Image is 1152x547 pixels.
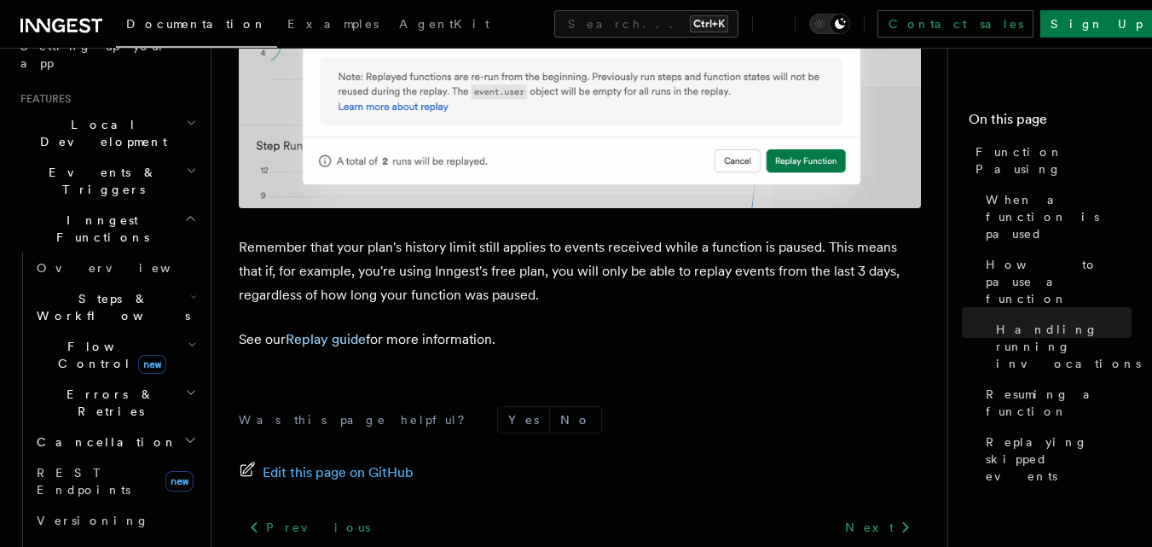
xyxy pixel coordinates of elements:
[30,386,185,420] span: Errors & Retries
[877,10,1033,38] a: Contact sales
[30,427,200,457] button: Cancellation
[969,109,1132,137] h4: On this page
[550,407,601,433] button: No
[498,407,549,433] button: Yes
[989,314,1132,379] a: Handling running invocations
[37,261,212,275] span: Overview
[399,17,489,31] span: AgentKit
[14,157,200,205] button: Events & Triggers
[37,466,130,497] span: REST Endpoints
[975,143,1132,177] span: Function Pausing
[979,427,1132,492] a: Replaying skipped events
[30,434,177,451] span: Cancellation
[30,331,200,379] button: Flow Controlnew
[835,512,921,543] a: Next
[138,355,166,374] span: new
[30,283,200,331] button: Steps & Workflows
[30,379,200,427] button: Errors & Retries
[969,137,1132,184] a: Function Pausing
[239,512,379,543] a: Previous
[30,338,188,372] span: Flow Control
[14,31,200,79] a: Setting up your app
[30,290,190,324] span: Steps & Workflows
[286,331,366,347] a: Replay guide
[287,17,379,31] span: Examples
[14,164,186,198] span: Events & Triggers
[690,15,728,32] kbd: Ctrl+K
[239,328,921,352] p: See our for more information.
[239,236,921,307] p: Remember that your plan's history limit still applies to events received while a function is paus...
[126,17,267,31] span: Documentation
[116,5,277,48] a: Documentation
[986,256,1132,307] span: How to pause a function
[979,184,1132,249] a: When a function is paused
[14,205,200,253] button: Inngest Functions
[979,249,1132,314] a: How to pause a function
[239,461,414,485] a: Edit this page on GitHub
[14,109,200,157] button: Local Development
[165,471,194,492] span: new
[389,5,500,46] a: AgentKit
[239,411,477,428] p: Was this page helpful?
[263,461,414,485] span: Edit this page on GitHub
[30,253,200,283] a: Overview
[14,116,186,150] span: Local Development
[986,386,1132,420] span: Resuming a function
[277,5,389,46] a: Examples
[986,434,1132,485] span: Replaying skipped events
[37,514,149,527] span: Versioning
[996,321,1141,372] span: Handling running invocations
[14,92,71,106] span: Features
[979,379,1132,427] a: Resuming a function
[30,505,200,536] a: Versioning
[554,10,738,38] button: Search...Ctrl+K
[30,457,200,505] a: REST Endpointsnew
[14,212,184,246] span: Inngest Functions
[809,14,850,34] button: Toggle dark mode
[986,191,1132,242] span: When a function is paused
